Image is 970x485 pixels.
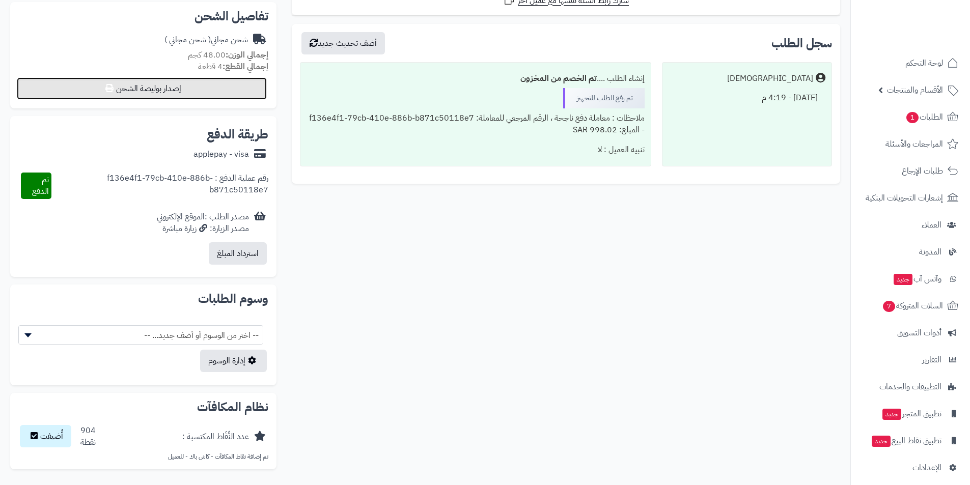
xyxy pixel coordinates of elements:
[857,375,964,399] a: التطبيقات والخدمات
[307,140,644,160] div: تنبيه العميل : لا
[857,159,964,183] a: طلبات الإرجاع
[18,452,268,461] p: تم إضافة نقاط المكافآت - كاش باك - للعميل
[307,108,644,140] div: ملاحظات : معاملة دفع ناجحة ، الرقم المرجعي للمعاملة: f136e4f1-79cb-410e-886b-b871c50118e7 - المبل...
[857,321,964,345] a: أدوات التسويق
[198,61,268,73] small: 4 قطعة
[563,88,645,108] div: تم رفع الطلب للتجهيز
[32,174,49,197] span: تم الدفع
[882,409,901,420] span: جديد
[866,191,943,205] span: إشعارات التحويلات البنكية
[200,350,267,372] a: إدارة الوسوم
[922,353,941,367] span: التقارير
[301,32,385,54] button: أضف تحديث جديد
[893,272,941,286] span: وآتس آب
[857,105,964,129] a: الطلبات1
[872,436,891,447] span: جديد
[902,164,943,178] span: طلبات الإرجاع
[857,240,964,264] a: المدونة
[857,455,964,480] a: الإعدادات
[912,461,941,475] span: الإعدادات
[857,294,964,318] a: السلات المتروكة7
[669,88,825,108] div: [DATE] - 4:19 م
[901,13,960,35] img: logo-2.png
[80,425,96,448] div: 904
[18,10,268,22] h2: تفاصيل الشحن
[157,211,249,235] div: مصدر الطلب :الموقع الإلكتروني
[857,186,964,210] a: إشعارات التحويلات البنكية
[905,56,943,70] span: لوحة التحكم
[223,61,268,73] strong: إجمالي القطع:
[307,69,644,89] div: إنشاء الطلب ....
[727,73,813,84] div: [DEMOGRAPHIC_DATA]
[857,51,964,75] a: لوحة التحكم
[882,299,943,313] span: السلات المتروكة
[17,77,267,100] button: إصدار بوليصة الشحن
[20,425,71,447] button: أُضيفت
[18,325,263,345] span: -- اختر من الوسوم أو أضف جديد... --
[894,274,912,285] span: جديد
[879,380,941,394] span: التطبيقات والخدمات
[857,267,964,291] a: وآتس آبجديد
[182,431,249,443] div: عدد النِّقَاط المكتسبة :
[857,348,964,372] a: التقارير
[906,111,919,124] span: 1
[771,37,832,49] h3: سجل الطلب
[857,402,964,426] a: تطبيق المتجرجديد
[887,83,943,97] span: الأقسام والمنتجات
[18,293,268,305] h2: وسوم الطلبات
[857,132,964,156] a: المراجعات والأسئلة
[164,34,248,46] div: شحن مجاني
[164,34,211,46] span: ( شحن مجاني )
[881,407,941,421] span: تطبيق المتجر
[19,326,263,345] span: -- اختر من الوسوم أو أضف جديد... --
[193,149,249,160] div: applepay - visa
[207,128,268,140] h2: طريقة الدفع
[18,401,268,413] h2: نظام المكافآت
[897,326,941,340] span: أدوات التسويق
[157,223,249,235] div: مصدر الزيارة: زيارة مباشرة
[882,300,896,312] span: 7
[80,437,96,448] div: نقطة
[905,110,943,124] span: الطلبات
[885,137,943,151] span: المراجعات والأسئلة
[520,72,597,84] b: تم الخصم من المخزون
[51,173,268,199] div: رقم عملية الدفع : f136e4f1-79cb-410e-886b-b871c50118e7
[188,49,268,61] small: 48.00 كجم
[857,213,964,237] a: العملاء
[922,218,941,232] span: العملاء
[919,245,941,259] span: المدونة
[209,242,267,265] button: استرداد المبلغ
[226,49,268,61] strong: إجمالي الوزن:
[871,434,941,448] span: تطبيق نقاط البيع
[857,429,964,453] a: تطبيق نقاط البيعجديد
